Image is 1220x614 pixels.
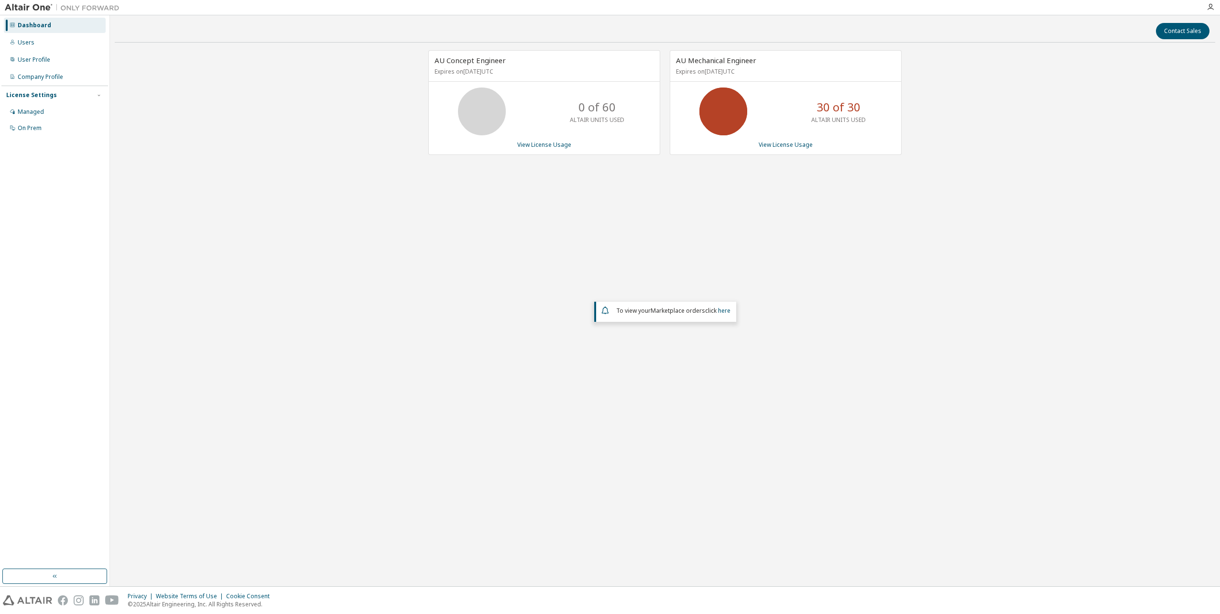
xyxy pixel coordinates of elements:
[18,124,42,132] div: On Prem
[128,600,275,608] p: © 2025 Altair Engineering, Inc. All Rights Reserved.
[651,307,705,315] em: Marketplace orders
[676,55,756,65] span: AU Mechanical Engineer
[226,592,275,600] div: Cookie Consent
[105,595,119,605] img: youtube.svg
[616,307,730,315] span: To view your click
[676,67,893,76] p: Expires on [DATE] UTC
[578,99,616,115] p: 0 of 60
[58,595,68,605] img: facebook.svg
[718,307,730,315] a: here
[5,3,124,12] img: Altair One
[18,73,63,81] div: Company Profile
[18,22,51,29] div: Dashboard
[517,141,571,149] a: View License Usage
[1156,23,1209,39] button: Contact Sales
[570,116,624,124] p: ALTAIR UNITS USED
[156,592,226,600] div: Website Terms of Use
[435,67,652,76] p: Expires on [DATE] UTC
[128,592,156,600] div: Privacy
[811,116,866,124] p: ALTAIR UNITS USED
[6,91,57,99] div: License Settings
[18,56,50,64] div: User Profile
[3,595,52,605] img: altair_logo.svg
[18,108,44,116] div: Managed
[759,141,813,149] a: View License Usage
[817,99,861,115] p: 30 of 30
[18,39,34,46] div: Users
[74,595,84,605] img: instagram.svg
[89,595,99,605] img: linkedin.svg
[435,55,506,65] span: AU Concept Engineer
